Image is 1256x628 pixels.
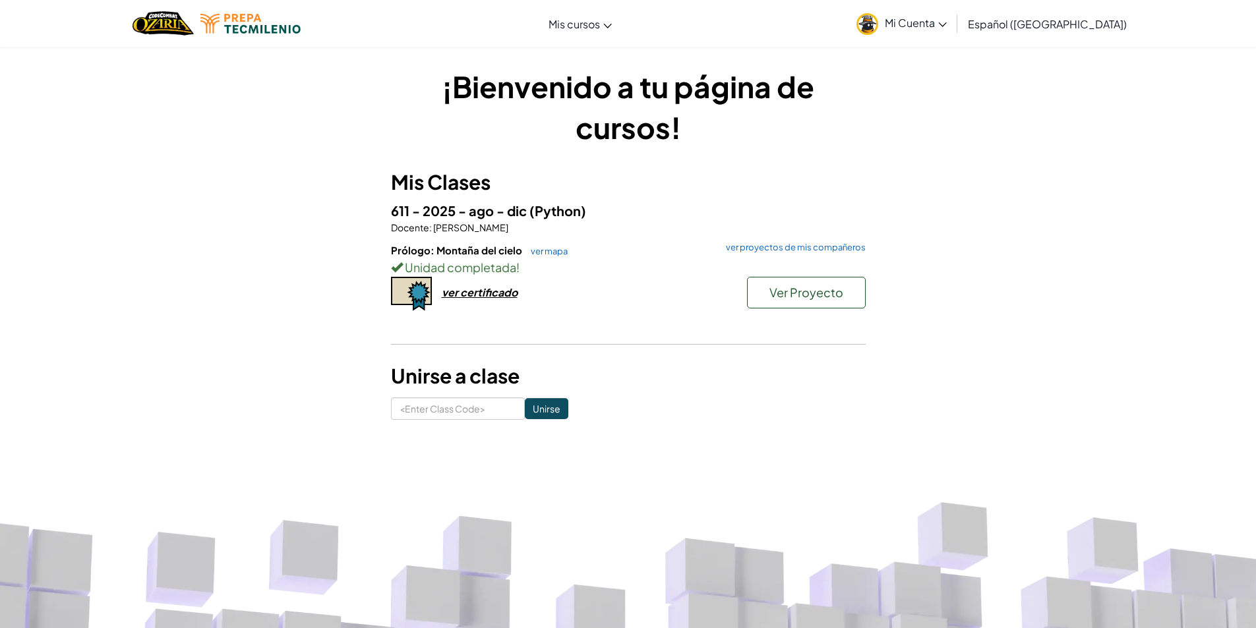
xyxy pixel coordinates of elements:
img: certificate-icon.png [391,277,432,311]
a: Mis cursos [542,6,618,42]
a: Español ([GEOGRAPHIC_DATA]) [961,6,1133,42]
input: <Enter Class Code> [391,397,525,420]
span: ! [516,260,520,275]
span: : [429,221,432,233]
span: 611 - 2025 - ago - dic [391,202,529,219]
span: Español ([GEOGRAPHIC_DATA]) [968,17,1127,31]
span: Mis cursos [549,17,600,31]
span: Ver Proyecto [769,285,843,300]
span: Prólogo: Montaña del cielo [391,244,524,256]
a: ver certificado [391,285,518,299]
img: Home [133,10,194,37]
img: avatar [856,13,878,35]
h1: ¡Bienvenido a tu página de cursos! [391,66,866,148]
a: ver proyectos de mis compañeros [719,243,866,252]
h3: Mis Clases [391,167,866,197]
img: Tecmilenio logo [200,14,301,34]
input: Unirse [525,398,568,419]
span: [PERSON_NAME] [432,221,508,233]
a: Ozaria by CodeCombat logo [133,10,194,37]
button: Ver Proyecto [747,277,866,308]
a: Mi Cuenta [850,3,953,44]
a: ver mapa [524,246,568,256]
span: (Python) [529,202,586,219]
span: Docente [391,221,429,233]
div: ver certificado [442,285,518,299]
span: Unidad completada [403,260,516,275]
h3: Unirse a clase [391,361,866,391]
span: Mi Cuenta [885,16,947,30]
